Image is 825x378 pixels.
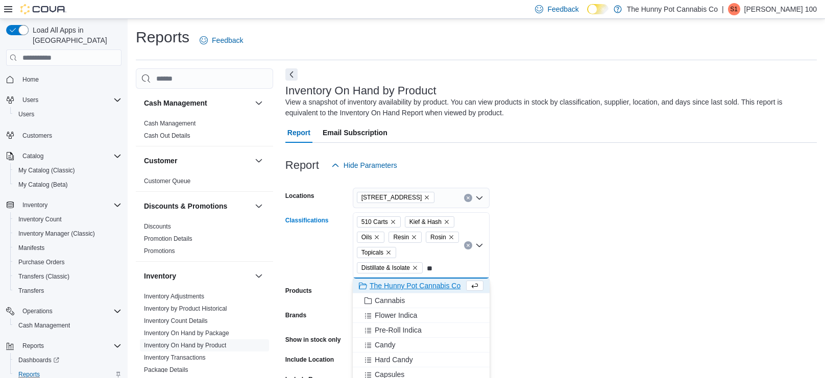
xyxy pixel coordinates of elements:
[375,355,413,365] span: Hard Candy
[22,152,43,160] span: Catalog
[253,270,265,282] button: Inventory
[14,179,72,191] a: My Catalog (Beta)
[14,228,99,240] a: Inventory Manager (Classic)
[411,234,417,240] button: Remove Resin from selection in this group
[144,330,229,337] a: Inventory On Hand by Package
[722,3,724,15] p: |
[144,98,251,108] button: Cash Management
[285,287,312,295] label: Products
[390,219,396,225] button: Remove 510 Carts from selection in this group
[14,354,63,366] a: Dashboards
[353,308,490,323] button: Flower Indica
[18,199,52,211] button: Inventory
[10,353,126,367] a: Dashboards
[375,325,422,335] span: Pre-Roll Indica
[327,155,401,175] button: Hide Parameters
[353,352,490,367] button: Hard Candy
[18,94,122,106] span: Users
[22,201,47,209] span: Inventory
[285,216,329,224] label: Classifications
[361,263,410,273] span: Distillate & Isolate
[14,270,122,283] span: Transfers (Classic)
[430,232,446,242] span: Rosin
[14,108,122,120] span: Users
[212,35,243,45] span: Feedback
[14,256,69,268] a: Purchase Orders
[18,356,59,364] span: Dashboards
[357,192,435,203] span: 400 Pacific Ave
[287,122,310,143] span: Report
[144,366,188,373] a: Package Details
[144,132,190,140] span: Cash Out Details
[10,178,126,192] button: My Catalog (Beta)
[144,201,227,211] h3: Discounts & Promotions
[744,3,817,15] p: [PERSON_NAME] 100
[14,242,122,254] span: Manifests
[144,235,192,242] a: Promotion Details
[357,232,385,243] span: Oils
[18,230,95,238] span: Inventory Manager (Classic)
[323,122,387,143] span: Email Subscription
[14,319,74,332] a: Cash Management
[424,194,430,200] button: Remove 400 Pacific Ave from selection in this group
[448,234,454,240] button: Remove Rosin from selection in this group
[144,235,192,243] span: Promotion Details
[547,4,578,14] span: Feedback
[285,336,341,344] label: Show in stock only
[18,181,68,189] span: My Catalog (Beta)
[10,269,126,284] button: Transfers (Classic)
[14,228,122,240] span: Inventory Manager (Classic)
[144,305,227,313] span: Inventory by Product Historical
[18,130,56,142] a: Customers
[144,317,208,324] a: Inventory Count Details
[18,272,69,281] span: Transfers (Classic)
[144,354,206,362] span: Inventory Transactions
[14,213,122,225] span: Inventory Count
[144,354,206,361] a: Inventory Transactions
[18,305,122,317] span: Operations
[375,310,417,320] span: Flower Indica
[144,329,229,337] span: Inventory On Hand by Package
[285,311,306,319] label: Brands
[18,73,122,86] span: Home
[136,117,273,146] div: Cash Management
[14,164,79,177] a: My Catalog (Classic)
[2,93,126,107] button: Users
[18,215,62,223] span: Inventory Count
[370,281,460,291] span: The Hunny Pot Cannabis Co
[14,319,122,332] span: Cash Management
[144,222,171,231] span: Discounts
[385,249,392,256] button: Remove Topicals from selection in this group
[361,192,422,203] span: [STREET_ADDRESS]
[14,164,122,177] span: My Catalog (Classic)
[18,129,122,141] span: Customers
[2,339,126,353] button: Reports
[285,192,314,200] label: Locations
[357,262,423,273] span: Distillate & Isolate
[22,342,44,350] span: Reports
[144,271,176,281] h3: Inventory
[18,73,43,86] a: Home
[375,340,395,350] span: Candy
[144,177,190,185] span: Customer Queue
[18,258,65,266] span: Purchase Orders
[22,96,38,104] span: Users
[353,293,490,308] button: Cannabis
[353,323,490,338] button: Pre-Roll Indica
[344,160,397,170] span: Hide Parameters
[353,338,490,352] button: Candy
[144,132,190,139] a: Cash Out Details
[393,232,409,242] span: Resin
[10,107,126,121] button: Users
[464,194,472,202] button: Clear input
[475,241,483,249] button: Close list of options
[285,85,436,97] h3: Inventory On Hand by Product
[409,217,442,227] span: Kief & Hash
[144,341,226,349] span: Inventory On Hand by Product
[144,201,251,211] button: Discounts & Promotions
[285,68,298,81] button: Next
[136,27,189,47] h1: Reports
[22,307,53,315] span: Operations
[728,3,740,15] div: Sarah 100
